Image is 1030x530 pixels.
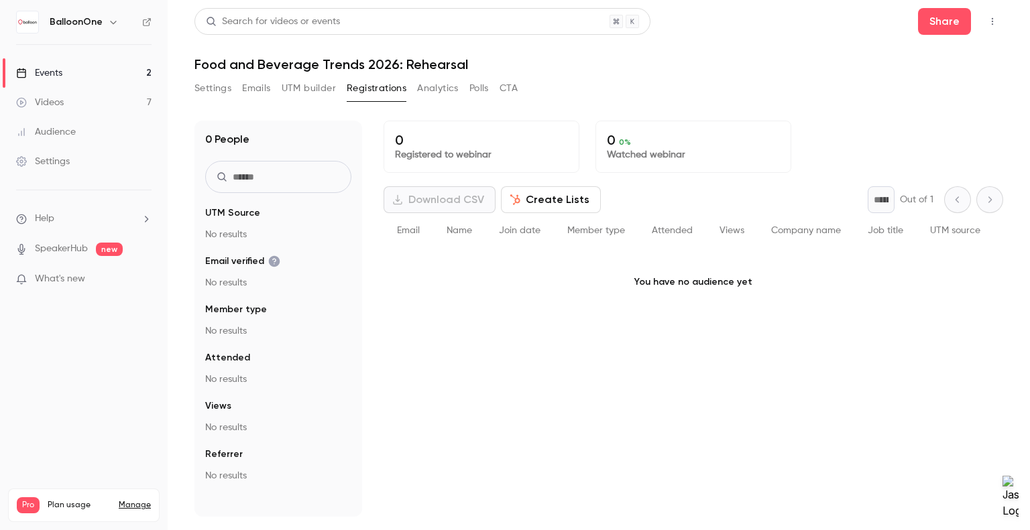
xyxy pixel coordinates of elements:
[16,212,152,226] li: help-dropdown-opener
[205,303,267,316] span: Member type
[652,226,693,235] span: Attended
[50,15,103,29] h6: BalloonOne
[607,132,780,148] p: 0
[16,66,62,80] div: Events
[607,148,780,161] p: Watched webinar
[868,226,903,235] span: Job title
[395,148,568,161] p: Registered to webinar
[720,226,744,235] span: Views
[417,78,459,99] button: Analytics
[384,249,1003,316] p: You have no audience yet
[96,243,123,256] span: new
[205,131,249,147] h1: 0 People
[469,78,489,99] button: Polls
[205,206,351,482] section: facet-groups
[16,155,70,168] div: Settings
[205,469,351,482] p: No results
[397,226,420,235] span: Email
[205,448,243,461] span: Referrer
[17,497,40,513] span: Pro
[205,399,231,413] span: Views
[282,78,336,99] button: UTM builder
[242,78,270,99] button: Emails
[205,324,351,338] p: No results
[567,226,625,235] span: Member type
[918,8,971,35] button: Share
[205,228,351,241] p: No results
[205,373,351,386] p: No results
[347,78,406,99] button: Registrations
[35,242,88,256] a: SpeakerHub
[16,125,76,139] div: Audience
[16,96,64,109] div: Videos
[35,212,54,226] span: Help
[900,193,933,206] p: Out of 1
[499,226,540,235] span: Join date
[205,255,280,268] span: Email verified
[194,56,1003,72] h1: Food and Beverage Trends 2026: Rehearsal
[206,15,340,29] div: Search for videos or events
[135,273,152,285] iframe: Noticeable Trigger
[205,206,260,220] span: UTM Source
[119,500,151,511] a: Manage
[930,226,980,235] span: UTM source
[205,421,351,434] p: No results
[395,132,568,148] p: 0
[500,78,518,99] button: CTA
[48,500,111,511] span: Plan usage
[619,137,631,147] span: 0 %
[447,226,472,235] span: Name
[194,78,231,99] button: Settings
[771,226,841,235] span: Company name
[501,186,601,213] button: Create Lists
[17,11,38,33] img: BalloonOne
[205,276,351,289] p: No results
[35,272,85,286] span: What's new
[205,351,250,365] span: Attended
